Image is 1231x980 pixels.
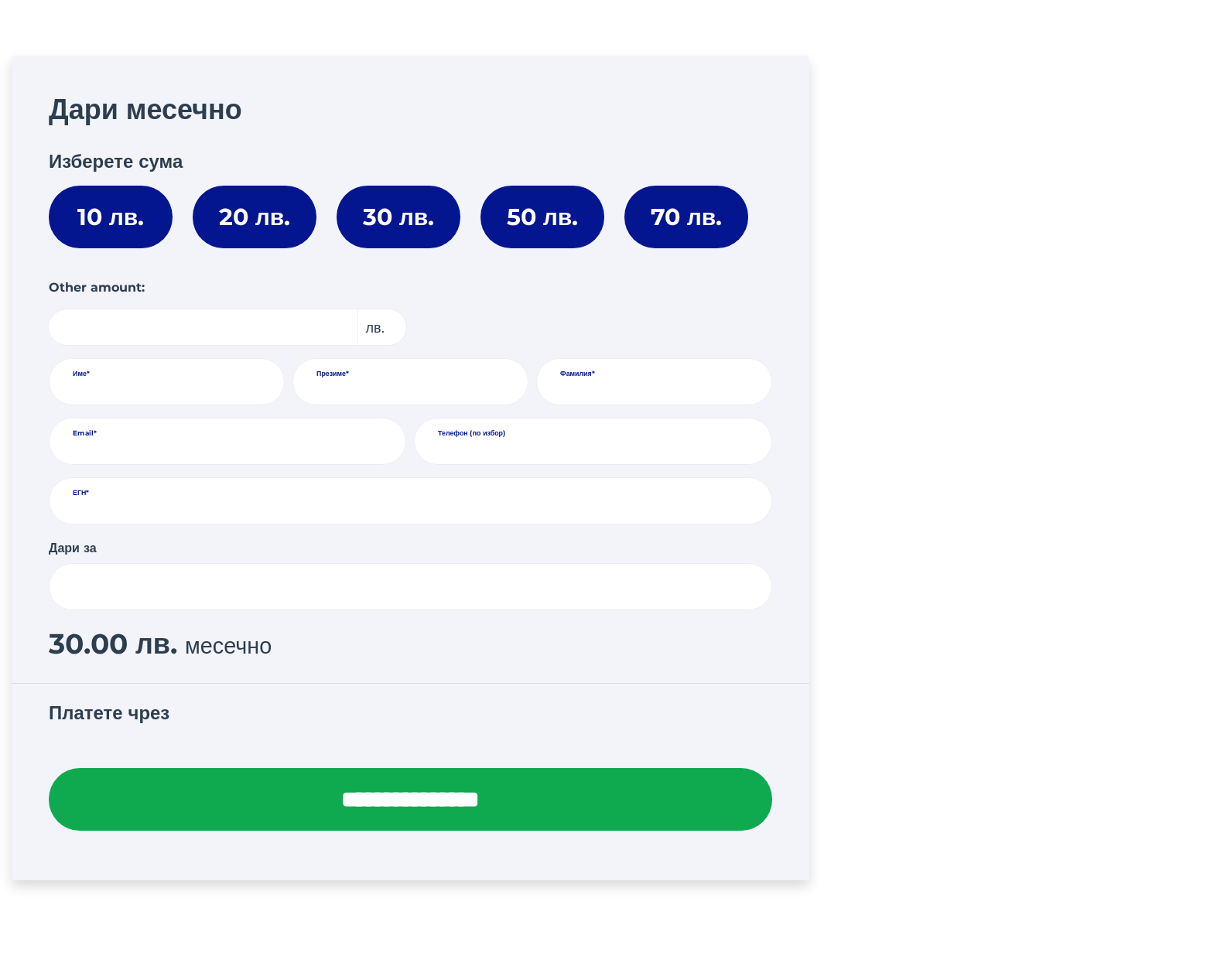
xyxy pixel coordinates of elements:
label: 30 лв. [337,186,460,248]
span: месечно [185,632,272,659]
span: лв. [357,309,407,346]
span: 30.00 [49,627,128,661]
label: 70 лв. [624,186,748,248]
label: 20 лв. [193,186,316,248]
h2: Дари месечно [49,93,772,126]
h3: Платете чрез [49,702,772,731]
label: 10 лв. [49,186,173,248]
label: Other amount: [49,278,145,299]
span: лв. [135,627,177,661]
h3: Изберете сума [49,151,772,173]
label: 50 лв. [480,186,604,248]
label: Дари за [49,538,97,557]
